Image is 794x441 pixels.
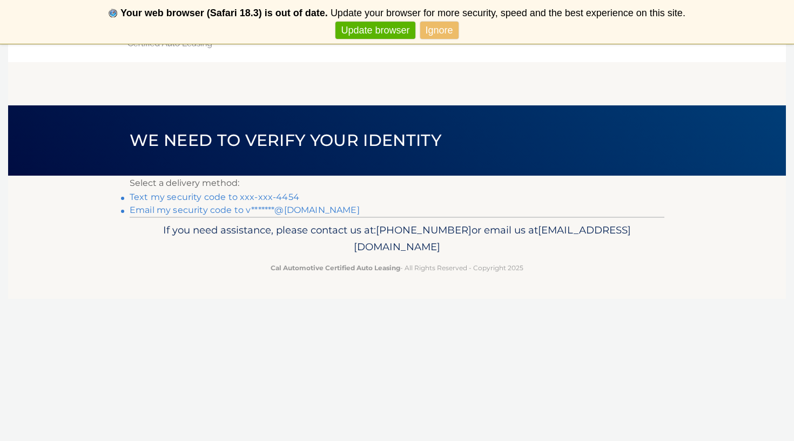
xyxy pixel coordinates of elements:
[130,176,664,191] p: Select a delivery method:
[331,8,685,18] span: Update your browser for more security, speed and the best experience on this site.
[130,205,360,215] a: Email my security code to v*******@[DOMAIN_NAME]
[376,224,472,236] span: [PHONE_NUMBER]
[130,192,299,202] a: Text my security code to xxx-xxx-4454
[420,22,459,39] a: Ignore
[335,22,415,39] a: Update browser
[271,264,400,272] strong: Cal Automotive Certified Auto Leasing
[120,8,328,18] b: Your web browser (Safari 18.3) is out of date.
[137,262,657,273] p: - All Rights Reserved - Copyright 2025
[130,130,441,150] span: We need to verify your identity
[137,222,657,256] p: If you need assistance, please contact us at: or email us at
